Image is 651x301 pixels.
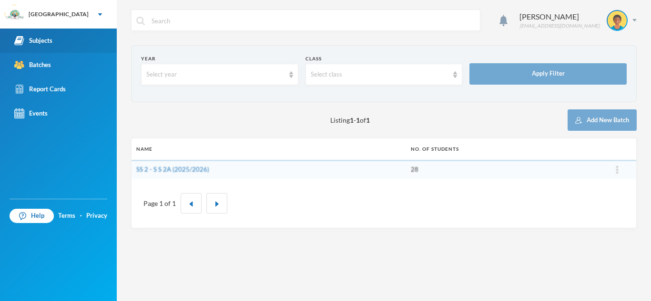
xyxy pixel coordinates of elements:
[58,211,75,221] a: Terms
[350,116,354,124] b: 1
[519,22,600,29] div: [EMAIL_ADDRESS][DOMAIN_NAME]
[608,11,627,30] img: STUDENT
[469,63,627,85] button: Apply Filter
[151,10,475,31] input: Search
[356,116,360,124] b: 1
[616,166,618,174] img: ...
[10,209,54,223] a: Help
[406,160,598,179] td: 28
[305,55,463,62] div: Class
[86,211,107,221] a: Privacy
[366,116,370,124] b: 1
[80,211,82,221] div: ·
[14,36,52,46] div: Subjects
[519,11,600,22] div: [PERSON_NAME]
[136,17,145,25] img: search
[146,70,285,79] div: Select year
[5,5,24,24] img: logo
[311,70,449,79] div: Select class
[406,138,598,160] th: No. of students
[14,60,51,70] div: Batches
[14,84,66,94] div: Report Cards
[141,55,298,62] div: Year
[29,10,89,19] div: [GEOGRAPHIC_DATA]
[14,108,48,118] div: Events
[143,198,176,208] div: Page 1 of 1
[568,109,637,131] button: Add New Batch
[330,115,370,125] span: Listing - of
[136,165,209,173] a: SS 2 - S S 2A (2025/2026)
[132,138,406,160] th: Name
